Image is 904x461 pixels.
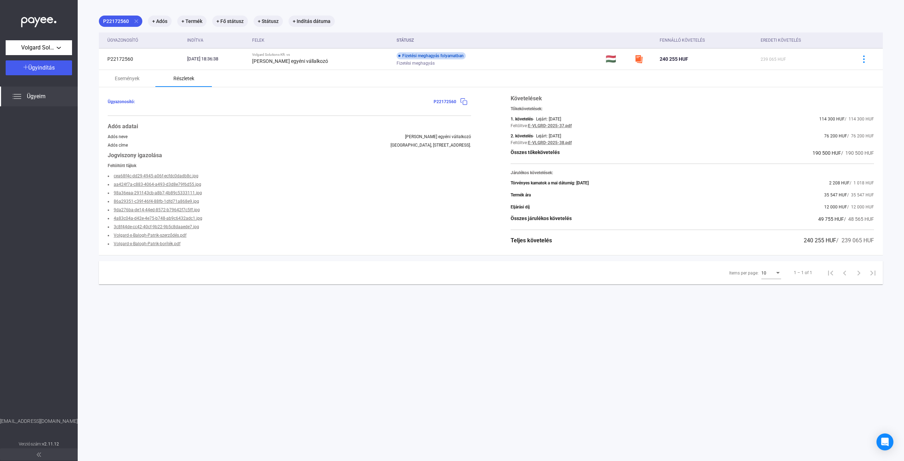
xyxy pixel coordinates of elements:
[761,268,781,277] mat-select: Items per page:
[511,134,533,138] div: 2. követelés
[114,207,200,212] a: 9da276ba-de14-44ed-8572-b79642f7c5ff.jpg
[391,143,471,148] div: [GEOGRAPHIC_DATA], [STREET_ADDRESS].
[603,48,631,70] td: 🇭🇺
[876,433,893,450] div: Open Intercom Messenger
[824,134,847,138] span: 76 200 HUF
[28,64,55,71] span: Ügyindítás
[511,106,874,111] div: Tőkekövetelések:
[133,18,139,24] mat-icon: close
[818,216,844,222] span: 49 755 HUF
[114,182,201,187] a: aa424f7a-c883-4064-a493-d3d8e79f6d55.jpg
[511,123,528,128] div: Feltöltve:
[761,57,786,62] span: 239 065 HUF
[856,52,871,66] button: more-blue
[511,117,533,122] div: 1. követelés
[148,16,172,27] mat-chip: + Adós
[847,205,874,209] span: / 12 000 HUF
[761,36,847,45] div: Eredeti követelés
[108,122,471,131] div: Adós adatai
[212,16,248,27] mat-chip: + Fő státusz
[511,140,528,145] div: Feltöltve:
[13,92,21,101] img: list.svg
[397,52,466,59] div: Fizetési meghagyás folyamatban
[852,266,866,280] button: Next page
[847,134,874,138] span: / 76 200 HUF
[42,442,59,447] strong: v2.11.12
[21,43,56,52] span: Volgard Solutions Kft.
[114,173,198,178] a: cea68f4c-dd29-4945-a06f-ecfdc0dadb8c.jpg
[729,269,759,277] div: Items per page:
[804,237,836,244] span: 240 255 HUF
[99,16,142,27] mat-chip: P22172560
[99,48,184,70] td: P22172560
[252,36,264,45] div: Felek
[511,170,874,175] div: Járulékos követelések:
[844,216,874,222] span: / 48 565 HUF
[397,59,435,67] span: Fizetési meghagyás
[838,266,852,280] button: Previous page
[108,151,471,160] div: Jogviszony igazolása
[114,233,186,238] a: Volgard-x-Balogh-Patrik-szerződés.pdf
[108,134,127,139] div: Adós neve
[107,36,138,45] div: Ügyazonosító
[114,224,199,229] a: 3c8f44de-cc42-40cf-9b22-9b5c8daaede7.jpg
[37,453,41,457] img: arrow-double-left-grey.svg
[850,181,874,185] span: / 1 018 HUF
[819,117,845,122] span: 114 300 HUF
[823,266,838,280] button: First page
[860,55,868,63] img: more-blue
[173,74,194,83] div: Részletek
[761,271,766,276] span: 10
[115,74,139,83] div: Események
[108,143,128,148] div: Adós címe
[511,181,589,185] div: Törvényes kamatok a mai dátumig: [DATE]
[635,55,643,63] img: szamlazzhu-mini
[6,40,72,55] button: Volgard Solutions Kft.
[836,237,874,244] span: / 239 065 HUF
[841,150,874,156] span: / 190 500 HUF
[511,215,572,223] div: Összes járulékos követelés
[114,190,202,195] a: 98a36eaa-291f-43cb-a8b7-4b89c5333111.jpg
[511,205,530,209] div: Eljárási díj
[660,36,755,45] div: Fennálló követelés
[824,193,847,197] span: 35 547 HUF
[394,32,603,48] th: Státusz
[27,92,46,101] span: Ügyeim
[252,36,391,45] div: Felek
[761,36,801,45] div: Eredeti követelés
[21,13,56,28] img: white-payee-white-dot.svg
[511,149,560,157] div: Összes tőkekövetelés
[824,205,847,209] span: 12 000 HUF
[114,199,199,204] a: 86a29351-c39f-46f4-88fb-1dfd71a868e9.jpg
[254,16,283,27] mat-chip: + Státusz
[252,53,391,57] div: Volgard Solutions Kft. vs
[187,36,246,45] div: Indítva
[114,216,202,221] a: 4a83c04a-d42e-4e75-b748-ab9c6432adc1.jpg
[6,60,72,75] button: Ügyindítás
[114,241,180,246] a: Volgard-x-Balogh-Patrik-boríték.pdf
[660,56,688,62] span: 240 255 HUF
[829,181,850,185] span: 2 208 HUF
[511,94,874,103] div: Követelések
[511,236,552,245] div: Teljes követelés
[405,134,471,139] div: [PERSON_NAME] egyéni vállalkozó
[23,65,28,70] img: plus-white.svg
[187,36,203,45] div: Indítva
[177,16,207,27] mat-chip: + Termék
[511,193,531,197] div: Termék ára
[289,16,335,27] mat-chip: + Indítás dátuma
[108,99,135,104] span: Ügyazonosító:
[187,55,246,63] div: [DATE] 18:36:38
[456,94,471,109] button: copy-blue
[794,268,812,277] div: 1 – 1 of 1
[528,140,572,145] a: E-VLGRD-2025-38.pdf
[660,36,705,45] div: Fennálló követelés
[252,58,328,64] strong: [PERSON_NAME] egyéni vállalkozó
[533,117,561,122] div: - Lejárt: [DATE]
[847,193,874,197] span: / 35 547 HUF
[460,98,468,105] img: copy-blue
[813,150,841,156] span: 190 500 HUF
[533,134,561,138] div: - Lejárt: [DATE]
[434,99,456,104] span: P22172560
[866,266,880,280] button: Last page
